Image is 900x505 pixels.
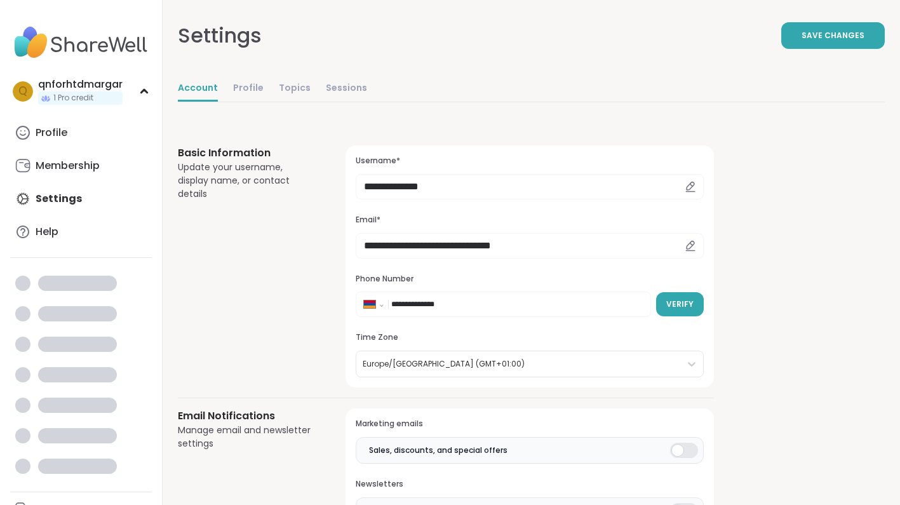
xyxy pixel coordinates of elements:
a: Profile [233,76,264,102]
span: 1 Pro credit [53,93,93,104]
div: Profile [36,126,67,140]
div: qnforhtdmargar [38,77,123,91]
h3: Email* [356,215,704,226]
h3: Time Zone [356,332,704,343]
div: Help [36,225,58,239]
button: Verify [656,292,704,316]
h3: Newsletters [356,479,704,490]
button: Save Changes [781,22,885,49]
span: Sales, discounts, and special offers [369,445,507,456]
div: Membership [36,159,100,173]
a: Profile [10,118,152,148]
h3: Basic Information [178,145,315,161]
div: Settings [178,20,262,51]
h3: Email Notifications [178,408,315,424]
span: q [18,83,27,100]
h3: Username* [356,156,704,166]
span: Verify [666,299,694,310]
a: Help [10,217,152,247]
a: Topics [279,76,311,102]
h3: Marketing emails [356,419,704,429]
div: Update your username, display name, or contact details [178,161,315,201]
div: Manage email and newsletter settings [178,424,315,450]
a: Sessions [326,76,367,102]
img: ShareWell Nav Logo [10,20,152,65]
h3: Phone Number [356,274,704,285]
a: Account [178,76,218,102]
span: Save Changes [802,30,864,41]
a: Membership [10,151,152,181]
